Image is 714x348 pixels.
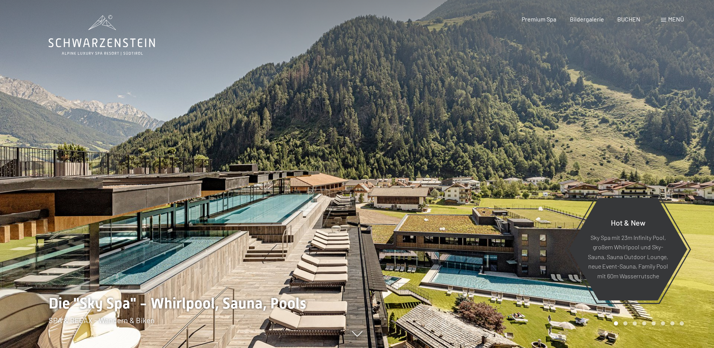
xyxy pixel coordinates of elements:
div: Carousel Page 3 [633,321,637,325]
p: Sky Spa mit 23m Infinity Pool, großem Whirlpool und Sky-Sauna, Sauna Outdoor Lounge, neue Event-S... [587,232,669,281]
div: Carousel Page 2 [623,321,627,325]
a: BUCHEN [617,15,640,23]
div: Carousel Page 4 [642,321,646,325]
div: Carousel Page 7 [670,321,674,325]
a: Premium Spa [522,15,556,23]
div: Carousel Page 6 [661,321,665,325]
span: Menü [668,15,684,23]
div: Carousel Page 5 [652,321,656,325]
span: Hot & New [611,218,645,227]
div: Carousel Page 1 (Current Slide) [614,321,618,325]
div: Carousel Page 8 [680,321,684,325]
div: Carousel Pagination [611,321,684,325]
a: Bildergalerie [570,15,604,23]
a: Hot & New Sky Spa mit 23m Infinity Pool, großem Whirlpool und Sky-Sauna, Sauna Outdoor Lounge, ne... [568,197,688,301]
